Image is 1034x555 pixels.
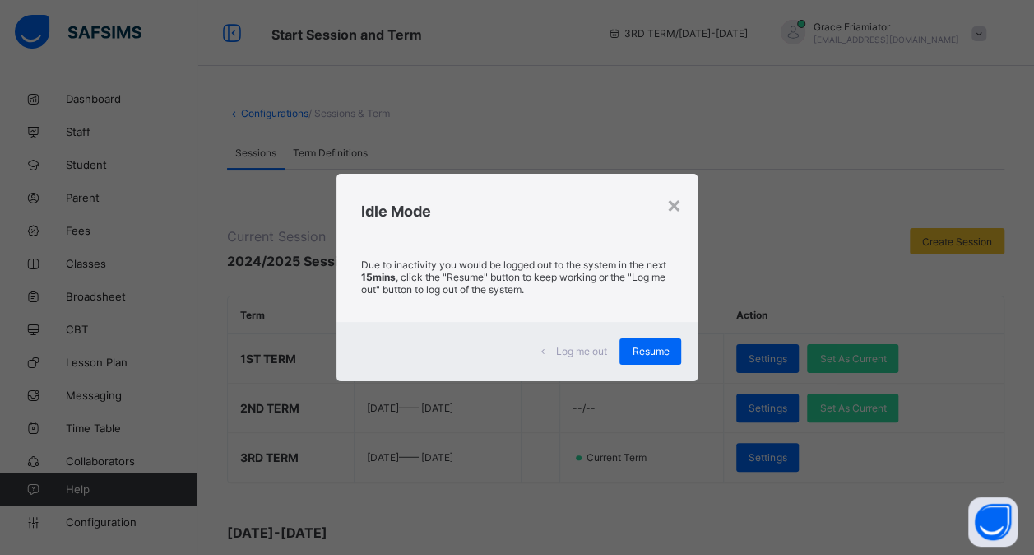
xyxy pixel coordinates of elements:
[361,271,396,283] strong: 15mins
[555,345,606,357] span: Log me out
[632,345,669,357] span: Resume
[968,497,1018,547] button: Open asap
[665,190,681,218] div: ×
[361,203,674,220] h2: Idle Mode
[361,259,674,296] p: Due to inactivity you would be logged out to the system in the next , click the "Resume" button t...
